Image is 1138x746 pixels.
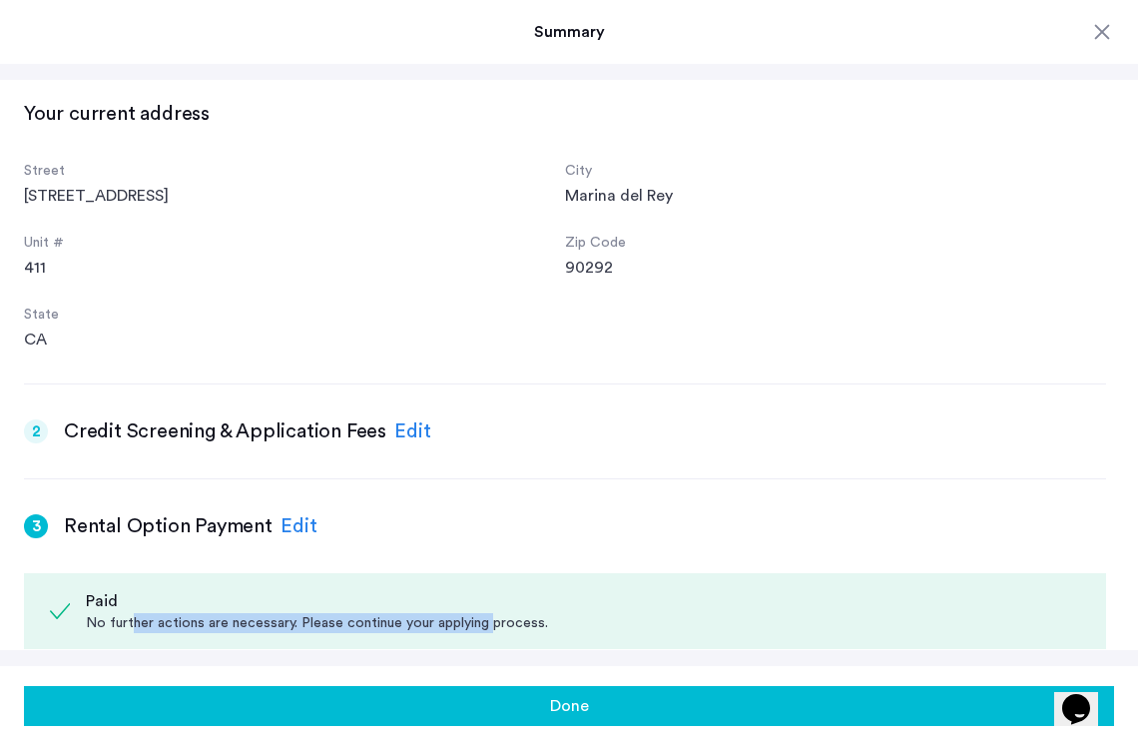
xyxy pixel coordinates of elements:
[86,613,1080,633] div: No further actions are necessary. Please continue your applying process.
[394,416,431,446] div: Edit
[24,514,48,538] div: 3
[64,417,386,445] h3: Credit Screening & Application Fees
[565,256,1106,280] div: 90292
[565,184,1106,208] div: Marina del Rey
[565,160,1106,184] div: City
[24,184,565,208] div: [STREET_ADDRESS]
[64,512,273,540] h3: Rental Option Payment
[24,100,210,128] h3: Your current address
[24,256,565,280] div: 411
[24,232,565,256] div: Unit #
[24,304,565,328] div: State
[281,511,317,541] div: Edit
[86,589,1080,613] div: Paid
[24,20,1114,44] h3: Summary
[1054,666,1118,726] iframe: chat widget
[24,419,48,443] div: 2
[24,328,565,352] div: CA
[565,232,1106,256] div: Zip Code
[24,686,1114,726] button: Done
[24,160,565,184] div: Street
